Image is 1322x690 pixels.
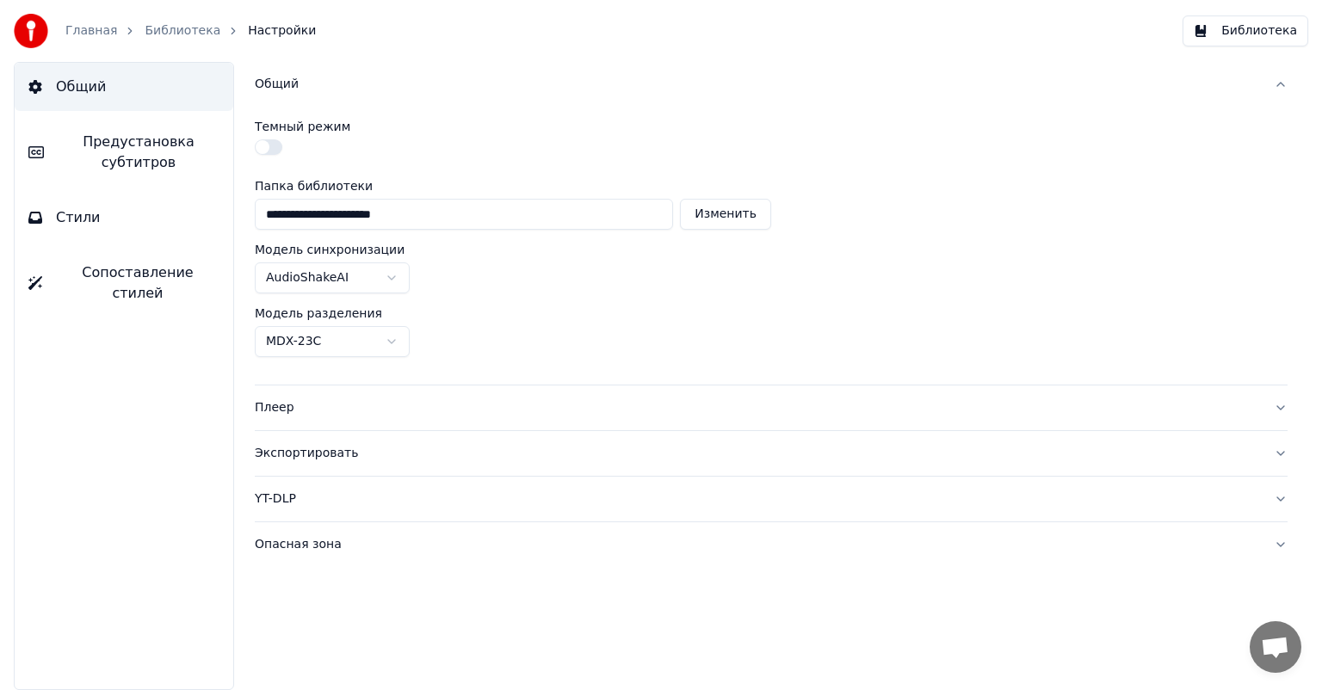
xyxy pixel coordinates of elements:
a: Главная [65,22,117,40]
span: Настройки [248,22,316,40]
button: Опасная зона [255,522,1288,567]
button: Общий [255,62,1288,107]
span: Стили [56,207,101,228]
span: Общий [56,77,106,97]
button: Сопоставление стилей [15,249,233,317]
span: Сопоставление стилей [56,262,219,304]
button: Стили [15,194,233,242]
button: Общий [15,63,233,111]
button: YT-DLP [255,477,1288,521]
span: Предустановка субтитров [58,132,219,173]
div: Экспортировать [255,445,1260,462]
button: Библиотека [1183,15,1308,46]
button: Плеер [255,385,1288,430]
img: youka [14,14,48,48]
div: YT-DLP [255,490,1260,508]
div: Общий [255,76,1260,93]
nav: breadcrumb [65,22,316,40]
a: Библиотека [145,22,220,40]
div: Плеер [255,399,1260,416]
div: Общий [255,107,1288,385]
label: Темный режим [255,120,350,132]
label: Папка библиотеки [255,180,771,192]
button: Изменить [680,199,771,230]
label: Модель синхронизации [255,243,405,256]
div: Открытый чат [1250,621,1301,673]
label: Модель разделения [255,307,382,319]
button: Экспортировать [255,431,1288,476]
button: Предустановка субтитров [15,118,233,187]
div: Опасная зона [255,536,1260,553]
